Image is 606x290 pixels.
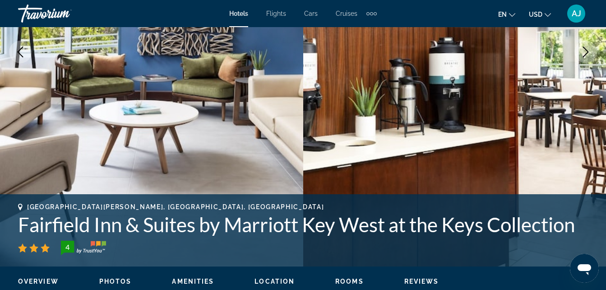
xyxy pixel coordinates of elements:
button: Location [254,277,295,285]
span: Location [254,278,295,285]
span: Amenities [172,278,214,285]
a: Hotels [229,10,248,17]
button: Extra navigation items [366,6,377,21]
a: Cruises [336,10,357,17]
button: Previous image [9,41,32,63]
span: Rooms [335,278,364,285]
button: Amenities [172,277,214,285]
button: Change currency [529,8,551,21]
span: Photos [99,278,132,285]
a: Travorium [18,2,108,25]
button: Overview [18,277,59,285]
iframe: Botón para iniciar la ventana de mensajería [570,254,599,283]
button: Rooms [335,277,364,285]
span: Overview [18,278,59,285]
span: en [498,11,507,18]
h1: Fairfield Inn & Suites by Marriott Key West at the Keys Collection [18,213,588,236]
button: User Menu [564,4,588,23]
button: Photos [99,277,132,285]
span: USD [529,11,542,18]
span: Reviews [404,278,439,285]
span: [GEOGRAPHIC_DATA][PERSON_NAME], [GEOGRAPHIC_DATA], [GEOGRAPHIC_DATA] [27,203,324,210]
img: TrustYou guest rating badge [61,241,106,255]
button: Reviews [404,277,439,285]
a: Cars [304,10,318,17]
button: Next image [574,41,597,63]
span: AJ [572,9,581,18]
a: Flights [266,10,286,17]
button: Change language [498,8,515,21]
div: 4 [58,242,76,253]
